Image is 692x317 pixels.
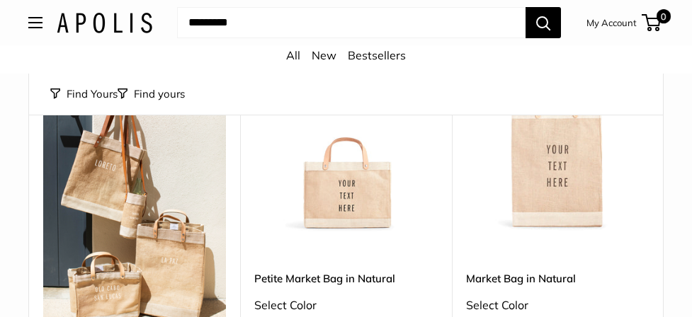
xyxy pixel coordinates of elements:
[254,295,437,316] div: Select Color
[643,14,661,31] a: 0
[466,295,649,316] div: Select Color
[286,48,300,62] a: All
[254,49,437,231] img: Petite Market Bag in Natural
[526,7,561,38] button: Search
[466,49,649,231] a: Market Bag in NaturalMarket Bag in Natural
[177,7,526,38] input: Search...
[28,17,42,28] button: Open menu
[57,13,152,33] img: Apolis
[254,270,437,287] a: Petite Market Bag in Natural
[312,48,336,62] a: New
[348,48,406,62] a: Bestsellers
[254,49,437,231] a: Petite Market Bag in Naturaldescription_Effortless style that elevates every moment
[466,270,649,287] a: Market Bag in Natural
[657,9,671,23] span: 0
[586,14,637,31] a: My Account
[118,84,185,104] button: Filter collection
[50,84,118,104] button: Find Yours
[466,49,649,231] img: Market Bag in Natural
